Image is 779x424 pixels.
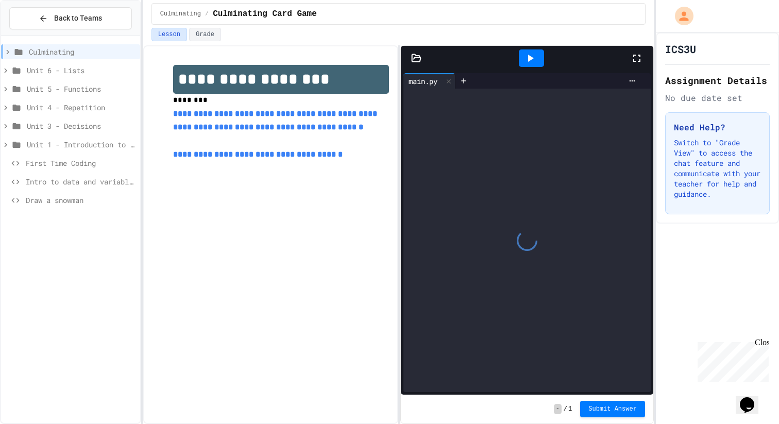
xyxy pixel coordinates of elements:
span: / [205,10,209,18]
span: Back to Teams [54,13,102,24]
span: Unit 5 - Functions [27,83,136,94]
span: Submit Answer [588,405,637,413]
span: Unit 6 - Lists [27,65,136,76]
iframe: chat widget [693,338,769,382]
span: Unit 1 - Introduction to Python [27,139,136,150]
span: - [554,404,562,414]
h3: Need Help? [674,121,761,133]
h1: ICS3U [665,42,696,56]
span: Unit 4 - Repetition [27,102,136,113]
div: main.py [403,76,443,87]
div: main.py [403,73,455,89]
button: Back to Teams [9,7,132,29]
button: Grade [189,28,221,41]
span: Intro to data and variables [26,176,136,187]
span: Unit 3 - Decisions [27,121,136,131]
div: No due date set [665,92,770,104]
span: 1 [568,405,572,413]
span: First Time Coding [26,158,136,168]
span: Culminating [160,10,201,18]
div: My Account [664,4,696,28]
span: Culminating Card Game [213,8,317,20]
span: Draw a snowman [26,195,136,206]
div: Chat with us now!Close [4,4,71,65]
h2: Assignment Details [665,73,770,88]
span: / [564,405,567,413]
p: Switch to "Grade View" to access the chat feature and communicate with your teacher for help and ... [674,138,761,199]
button: Submit Answer [580,401,645,417]
button: Lesson [151,28,187,41]
iframe: chat widget [736,383,769,414]
span: Culminating [29,46,136,57]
